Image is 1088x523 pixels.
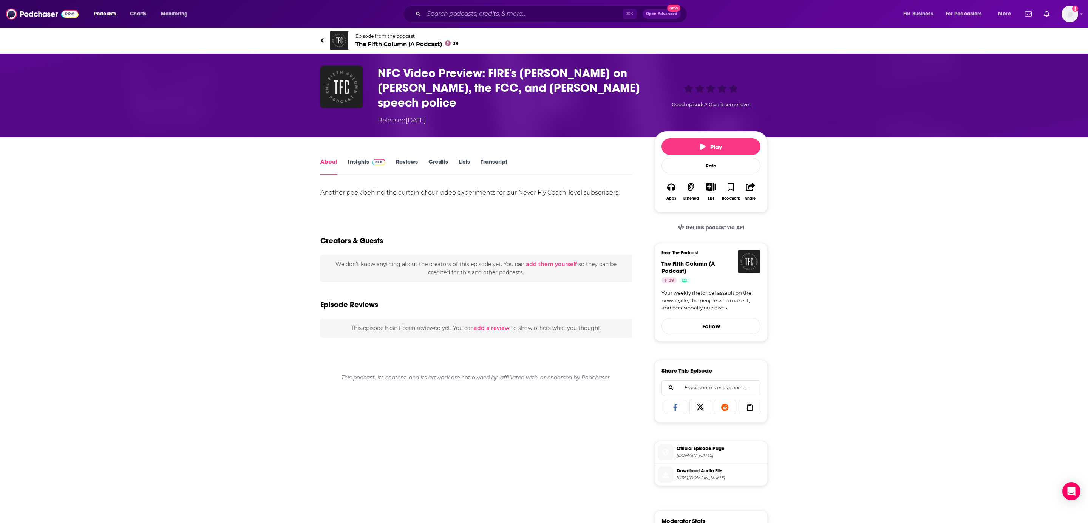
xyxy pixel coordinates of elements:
span: Good episode? Give it some love! [672,102,750,107]
svg: Add a profile image [1072,6,1078,12]
span: Charts [130,9,146,19]
img: Podchaser - Follow, Share and Rate Podcasts [6,7,79,21]
button: Play [661,138,760,155]
button: add them yourself [526,261,577,267]
button: Follow [661,318,760,334]
a: Reviews [396,158,418,175]
div: List [708,196,714,201]
a: Copy Link [739,400,761,414]
button: Apps [661,178,681,205]
a: Charts [125,8,151,20]
span: Open Advanced [646,12,677,16]
span: For Business [903,9,933,19]
button: Bookmark [721,178,740,205]
span: ⌘ K [623,9,637,19]
div: Share [745,196,756,201]
div: Show More ButtonList [701,178,721,205]
div: Search podcasts, credits, & more... [410,5,694,23]
img: The Fifth Column (A Podcast) [738,250,760,273]
a: Transcript [481,158,507,175]
a: Get this podcast via API [672,218,750,237]
span: We don't know anything about the creators of this episode yet . You can so they can be credited f... [335,261,617,276]
span: wethefifth.com [677,453,764,458]
span: Episode from the podcast [355,33,458,39]
span: Play [700,143,722,150]
h1: NFC Video Preview: FIRE's Greg Lukianoff on Kimmel, the FCC, and Trump's speech police [378,66,642,110]
h3: Episode Reviews [320,300,378,309]
button: open menu [88,8,126,20]
h2: Creators & Guests [320,236,383,246]
h3: Share This Episode [661,367,712,374]
h3: From The Podcast [661,250,754,255]
input: Search podcasts, credits, & more... [424,8,623,20]
button: open menu [941,8,993,20]
span: This episode hasn't been reviewed yet. You can to show others what you thought. [351,325,601,331]
img: The Fifth Column (A Podcast) [330,31,348,50]
a: Your weekly rhetorical assault on the news cycle, the people who make it, and occasionally oursel... [661,289,760,312]
button: open menu [993,8,1020,20]
button: open menu [898,8,943,20]
button: Show More Button [703,183,719,191]
a: The Fifth Column (A Podcast)Episode from the podcastThe Fifth Column (A Podcast)39 [320,31,544,50]
span: Download Audio File [677,467,764,474]
span: 39 [669,277,674,285]
div: Open Intercom Messenger [1062,482,1080,500]
button: Show profile menu [1062,6,1078,22]
a: InsightsPodchaser Pro [348,158,385,175]
button: add a review [474,324,510,332]
a: Share on Facebook [665,400,686,414]
a: Share on Reddit [714,400,736,414]
span: More [998,9,1011,19]
a: The Fifth Column (A Podcast) [661,260,715,274]
a: Show notifications dropdown [1022,8,1035,20]
a: Lists [459,158,470,175]
a: Official Episode Page[DOMAIN_NAME] [658,444,764,460]
div: Bookmark [722,196,740,201]
span: Official Episode Page [677,445,764,452]
img: NFC Video Preview: FIRE's Greg Lukianoff on Kimmel, the FCC, and Trump's speech police [320,66,363,108]
a: Download Audio File[URL][DOMAIN_NAME] [658,467,764,483]
a: Credits [428,158,448,175]
a: About [320,158,337,175]
div: This podcast, its content, and its artwork are not owned by, affiliated with, or endorsed by Podc... [320,368,632,387]
input: Email address or username... [668,381,754,395]
div: Rate [661,158,760,173]
button: Open AdvancedNew [643,9,681,19]
span: For Podcasters [946,9,982,19]
a: Show notifications dropdown [1041,8,1052,20]
a: 39 [661,277,677,283]
button: open menu [156,8,198,20]
div: Released [DATE] [378,116,426,125]
span: 39 [453,42,458,45]
button: Listened [681,178,701,205]
div: Search followers [661,380,760,395]
span: New [667,5,681,12]
span: The Fifth Column (A Podcast) [355,40,458,48]
img: Podchaser Pro [372,159,385,165]
span: Get this podcast via API [686,224,744,231]
img: User Profile [1062,6,1078,22]
div: Apps [666,196,676,201]
span: Podcasts [94,9,116,19]
span: Logged in as FIREPodchaser25 [1062,6,1078,22]
span: https://substack-video.s3.amazonaws.com/video_upload/post/173975529/81a7a662-6865-4119-bb63-eacb7... [677,475,764,481]
div: Listened [683,196,699,201]
a: Share on X/Twitter [689,400,711,414]
span: Monitoring [161,9,188,19]
button: Share [741,178,760,205]
div: Another peek behind the curtain of our video experiments for our Never Fly Coach-level subscribers. [320,187,632,198]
